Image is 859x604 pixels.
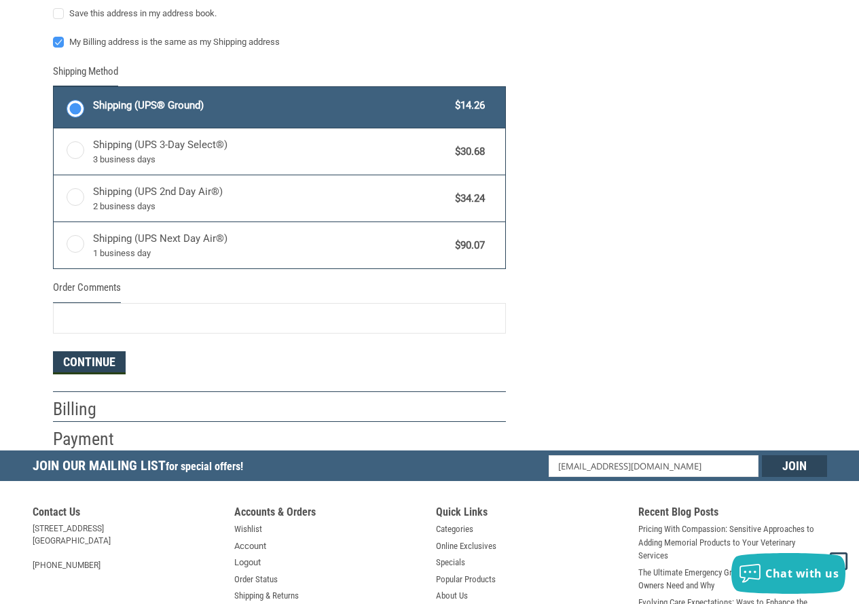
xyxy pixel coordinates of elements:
[234,522,262,536] a: Wishlist
[436,573,496,586] a: Popular Products
[33,522,221,571] address: [STREET_ADDRESS] [GEOGRAPHIC_DATA] [PHONE_NUMBER]
[638,522,827,563] a: Pricing With Compassion: Sensitive Approaches to Adding Memorial Products to Your Veterinary Serv...
[93,98,449,113] span: Shipping (UPS® Ground)
[53,280,121,302] legend: Order Comments
[234,573,278,586] a: Order Status
[436,522,473,536] a: Categories
[53,64,118,86] legend: Shipping Method
[93,153,449,166] span: 3 business days
[33,505,221,522] h5: Contact Us
[93,200,449,213] span: 2 business days
[93,137,449,166] span: Shipping (UPS 3-Day Select®)
[234,589,299,603] a: Shipping & Returns
[449,238,486,253] span: $90.07
[53,398,132,421] h2: Billing
[234,539,266,553] a: Account
[549,455,759,477] input: Email
[234,556,261,569] a: Logout
[638,566,827,592] a: The Ultimate Emergency Grab-and-Go Kit: What Pet Owners Need and Why
[436,505,625,522] h5: Quick Links
[638,505,827,522] h5: Recent Blog Posts
[53,37,506,48] label: My Billing address is the same as my Shipping address
[53,8,506,19] label: Save this address in my address book.
[765,566,839,581] span: Chat with us
[234,505,423,522] h5: Accounts & Orders
[93,231,449,260] span: Shipping (UPS Next Day Air®)
[93,247,449,260] span: 1 business day
[731,553,845,594] button: Chat with us
[93,184,449,213] span: Shipping (UPS 2nd Day Air®)
[436,589,468,603] a: About Us
[436,556,465,569] a: Specials
[53,351,126,374] button: Continue
[449,144,486,160] span: $30.68
[436,539,496,553] a: Online Exclusives
[166,460,243,473] span: for special offers!
[33,450,250,485] h5: Join Our Mailing List
[449,191,486,207] span: $34.24
[762,455,827,477] input: Join
[53,428,132,450] h2: Payment
[449,98,486,113] span: $14.26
